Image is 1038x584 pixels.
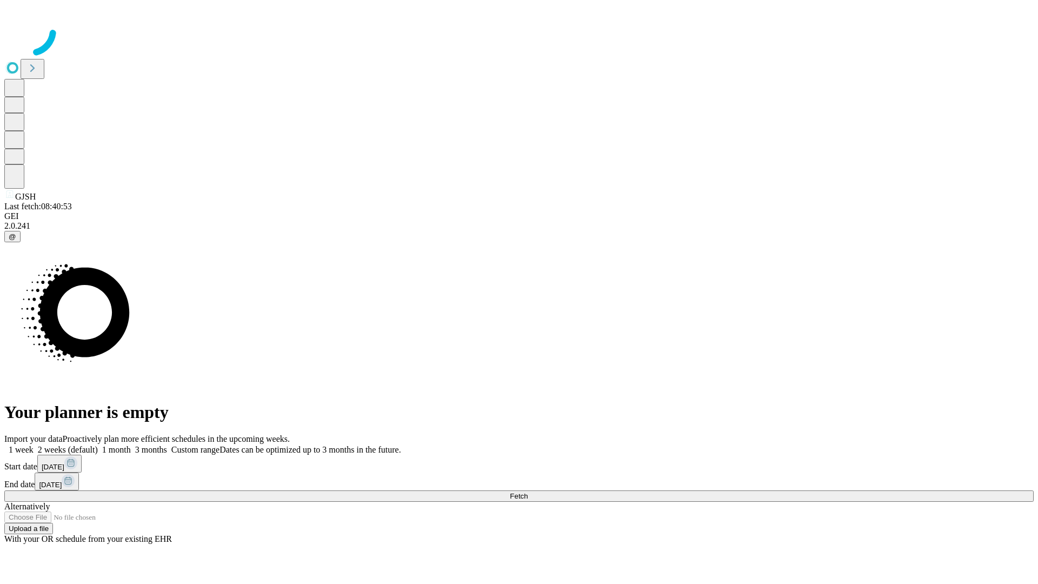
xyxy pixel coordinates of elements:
[9,233,16,241] span: @
[4,455,1034,473] div: Start date
[171,445,219,454] span: Custom range
[42,463,64,471] span: [DATE]
[38,445,98,454] span: 2 weeks (default)
[4,434,63,443] span: Import your data
[4,490,1034,502] button: Fetch
[219,445,401,454] span: Dates can be optimized up to 3 months in the future.
[63,434,290,443] span: Proactively plan more efficient schedules in the upcoming weeks.
[4,231,21,242] button: @
[4,473,1034,490] div: End date
[15,192,36,201] span: GJSH
[4,502,50,511] span: Alternatively
[4,211,1034,221] div: GEI
[135,445,167,454] span: 3 months
[102,445,131,454] span: 1 month
[4,202,72,211] span: Last fetch: 08:40:53
[510,492,528,500] span: Fetch
[4,402,1034,422] h1: Your planner is empty
[4,523,53,534] button: Upload a file
[39,481,62,489] span: [DATE]
[37,455,82,473] button: [DATE]
[4,534,172,543] span: With your OR schedule from your existing EHR
[4,221,1034,231] div: 2.0.241
[9,445,34,454] span: 1 week
[35,473,79,490] button: [DATE]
